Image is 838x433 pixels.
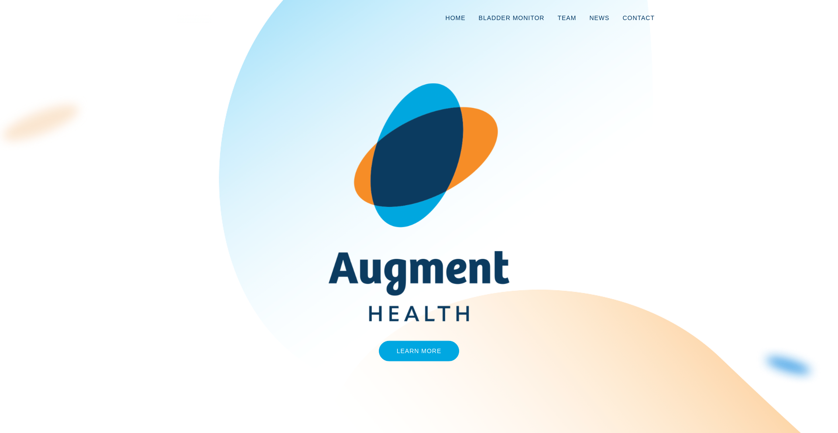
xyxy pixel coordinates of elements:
[439,3,472,32] a: Home
[177,14,212,23] img: logo
[472,3,551,32] a: Bladder Monitor
[551,3,583,32] a: Team
[322,83,516,322] img: AugmentHealth_FullColor_Transparent.png
[583,3,616,32] a: News
[379,340,460,361] a: Learn More
[616,3,661,32] a: Contact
